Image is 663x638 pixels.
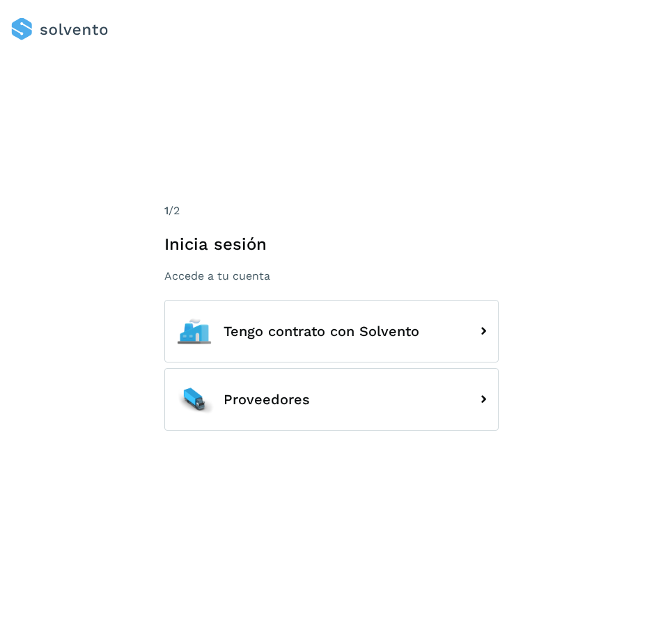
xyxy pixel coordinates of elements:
[164,234,499,255] h1: Inicia sesión
[224,392,310,407] span: Proveedores
[164,269,499,282] p: Accede a tu cuenta
[164,204,169,217] span: 1
[224,324,419,339] span: Tengo contrato con Solvento
[164,300,499,362] button: Tengo contrato con Solvento
[164,202,499,219] div: /2
[164,368,499,431] button: Proveedores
